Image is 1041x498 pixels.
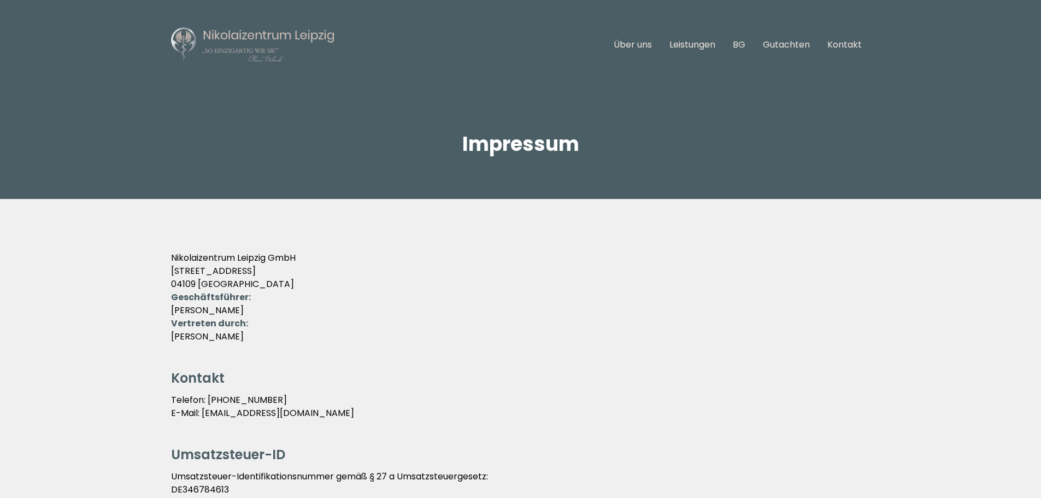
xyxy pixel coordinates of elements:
[171,317,871,343] p: [PERSON_NAME]
[171,370,871,387] h2: Kontakt
[171,446,871,464] h2: Umsatzsteuer-ID
[171,133,871,155] h1: Impressum
[171,394,871,420] p: Telefon: [PHONE_NUMBER] E-Mail: [EMAIL_ADDRESS][DOMAIN_NAME]
[171,251,871,291] p: Nikolaizentrum Leipzig GmbH [STREET_ADDRESS] 04109 [GEOGRAPHIC_DATA]
[669,38,715,51] a: Leistungen
[171,26,335,63] img: Nikolaizentrum Leipzig Logo
[763,38,810,51] a: Gutachten
[733,38,745,51] a: BG
[171,317,248,330] strong: Vertreten durch:
[171,470,871,496] p: Umsatzsteuer-Identifikationsnummer gemäß § 27 a Umsatzsteuergesetz: DE346784613
[614,38,652,51] a: Über uns
[171,291,871,317] p: [PERSON_NAME]
[171,291,251,303] strong: Geschäftsführer:
[827,38,862,51] a: Kontakt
